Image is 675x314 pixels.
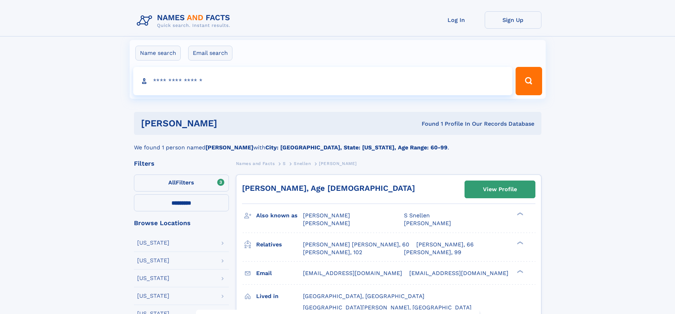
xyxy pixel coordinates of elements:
div: [US_STATE] [137,275,169,281]
div: [US_STATE] [137,293,169,299]
span: [EMAIL_ADDRESS][DOMAIN_NAME] [303,270,402,276]
div: Found 1 Profile In Our Records Database [319,120,534,128]
div: ❯ [515,212,524,216]
a: [PERSON_NAME], 66 [416,241,474,249]
span: [PERSON_NAME] [404,220,451,227]
div: View Profile [483,181,517,198]
button: Search Button [516,67,542,95]
h3: Lived in [256,290,303,302]
div: Browse Locations [134,220,229,226]
b: [PERSON_NAME] [206,144,253,151]
a: [PERSON_NAME], Age [DEMOGRAPHIC_DATA] [242,184,415,193]
h3: Email [256,267,303,279]
span: Snellen [294,161,311,166]
a: [PERSON_NAME] [PERSON_NAME], 60 [303,241,409,249]
span: [PERSON_NAME] [303,212,350,219]
h3: Also known as [256,210,303,222]
input: search input [133,67,513,95]
div: ❯ [515,269,524,274]
b: City: [GEOGRAPHIC_DATA], State: [US_STATE], Age Range: 60-99 [265,144,448,151]
h3: Relatives [256,239,303,251]
a: Snellen [294,159,311,168]
span: [GEOGRAPHIC_DATA], [GEOGRAPHIC_DATA] [303,293,424,299]
span: All [168,179,176,186]
span: S [283,161,286,166]
a: Names and Facts [236,159,275,168]
label: Email search [188,46,232,61]
a: Log In [428,11,485,29]
a: [PERSON_NAME], 99 [404,249,461,256]
label: Name search [135,46,181,61]
div: [US_STATE] [137,258,169,263]
span: [PERSON_NAME] [303,220,350,227]
div: [US_STATE] [137,240,169,246]
div: We found 1 person named with . [134,135,541,152]
div: Filters [134,160,229,167]
span: [PERSON_NAME] [319,161,357,166]
span: [EMAIL_ADDRESS][DOMAIN_NAME] [409,270,508,276]
img: Logo Names and Facts [134,11,236,30]
a: View Profile [465,181,535,198]
a: S [283,159,286,168]
div: ❯ [515,240,524,245]
span: [GEOGRAPHIC_DATA][PERSON_NAME], [GEOGRAPHIC_DATA] [303,304,472,311]
a: [PERSON_NAME], 102 [303,249,362,256]
h1: [PERSON_NAME] [141,119,320,128]
label: Filters [134,175,229,192]
a: Sign Up [485,11,541,29]
span: S Snellen [404,212,430,219]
